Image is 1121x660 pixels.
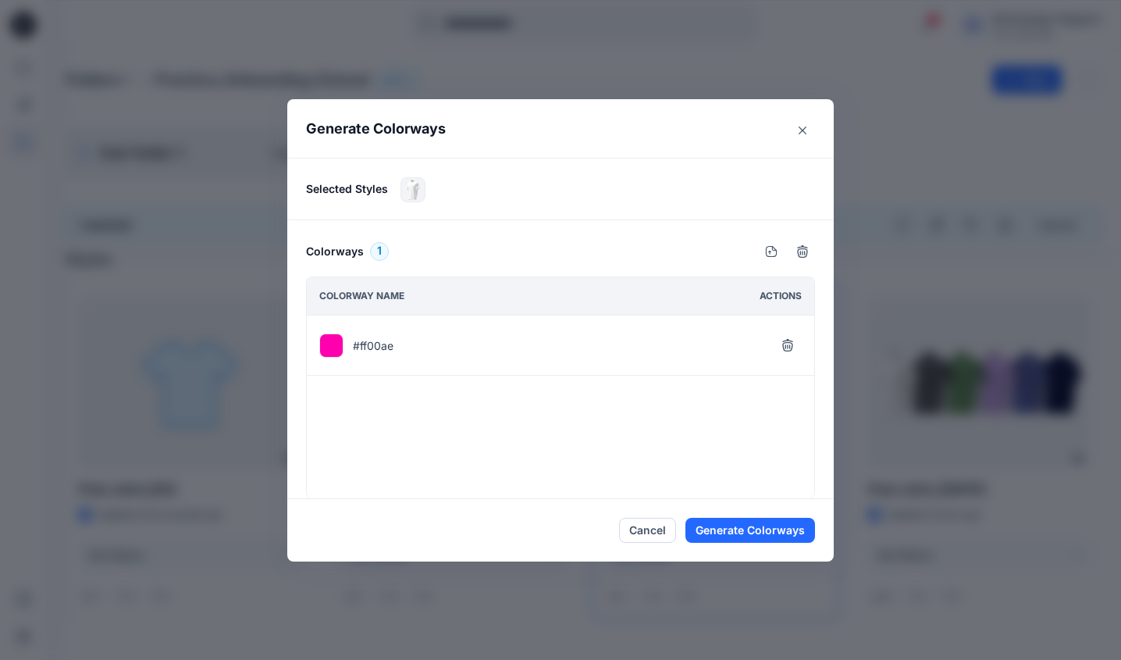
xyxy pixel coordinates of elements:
[760,288,802,305] p: Actions
[401,178,425,202] img: Polo shirt_002
[287,99,834,158] header: Generate Colorways
[306,180,388,197] p: Selected Styles
[353,337,393,354] p: #ff00ae
[619,518,676,543] button: Cancel
[377,242,382,261] span: 1
[306,242,364,261] h6: Colorways
[319,288,404,305] p: Colorway name
[790,118,815,143] button: Close
[685,518,815,543] button: Generate Colorways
